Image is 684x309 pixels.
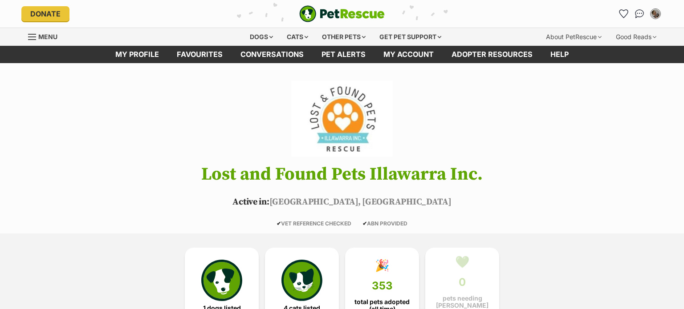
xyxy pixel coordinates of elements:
img: cat-icon-068c71abf8fe30c970a85cd354bc8e23425d12f6e8612795f06af48be43a487a.svg [281,260,322,301]
icon: ✔ [362,220,367,227]
a: My profile [106,46,168,63]
a: My account [375,46,443,63]
a: PetRescue [299,5,385,22]
div: 💚 [455,255,469,269]
div: Cats [281,28,314,46]
div: Dogs [244,28,279,46]
button: My account [648,7,663,21]
a: Donate [21,6,69,21]
img: Narelle Brown profile pic [651,9,660,18]
img: petrescue-icon-eee76f85a60ef55c4a1927667547b313a7c0e82042636edf73dce9c88f694885.svg [201,260,242,301]
img: chat-41dd97257d64d25036548639549fe6c8038ab92f7586957e7f3b1b290dea8141.svg [635,9,644,18]
a: Adopter resources [443,46,541,63]
span: Menu [38,33,57,40]
a: Favourites [616,7,631,21]
a: conversations [232,46,313,63]
img: logo-e224e6f780fb5917bec1dbf3a21bbac754714ae5b6737aabdf751b685950b380.svg [299,5,385,22]
span: 353 [372,280,393,292]
p: [GEOGRAPHIC_DATA], [GEOGRAPHIC_DATA] [15,196,669,209]
div: Good Reads [610,28,663,46]
div: 🎉 [375,259,389,272]
a: Help [541,46,578,63]
div: Get pet support [373,28,448,46]
div: About PetRescue [540,28,608,46]
span: VET REFERENCE CHECKED [277,220,351,227]
ul: Account quick links [616,7,663,21]
span: Active in: [232,197,269,208]
a: Pet alerts [313,46,375,63]
a: Menu [28,28,64,44]
span: ABN PROVIDED [362,220,407,227]
div: Other pets [316,28,372,46]
img: Lost and Found Pets Illawarra Inc. [291,81,393,157]
a: Favourites [168,46,232,63]
a: Conversations [632,7,647,21]
icon: ✔ [277,220,281,227]
h1: Lost and Found Pets Illawarra Inc. [15,165,669,184]
span: 0 [459,276,466,289]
